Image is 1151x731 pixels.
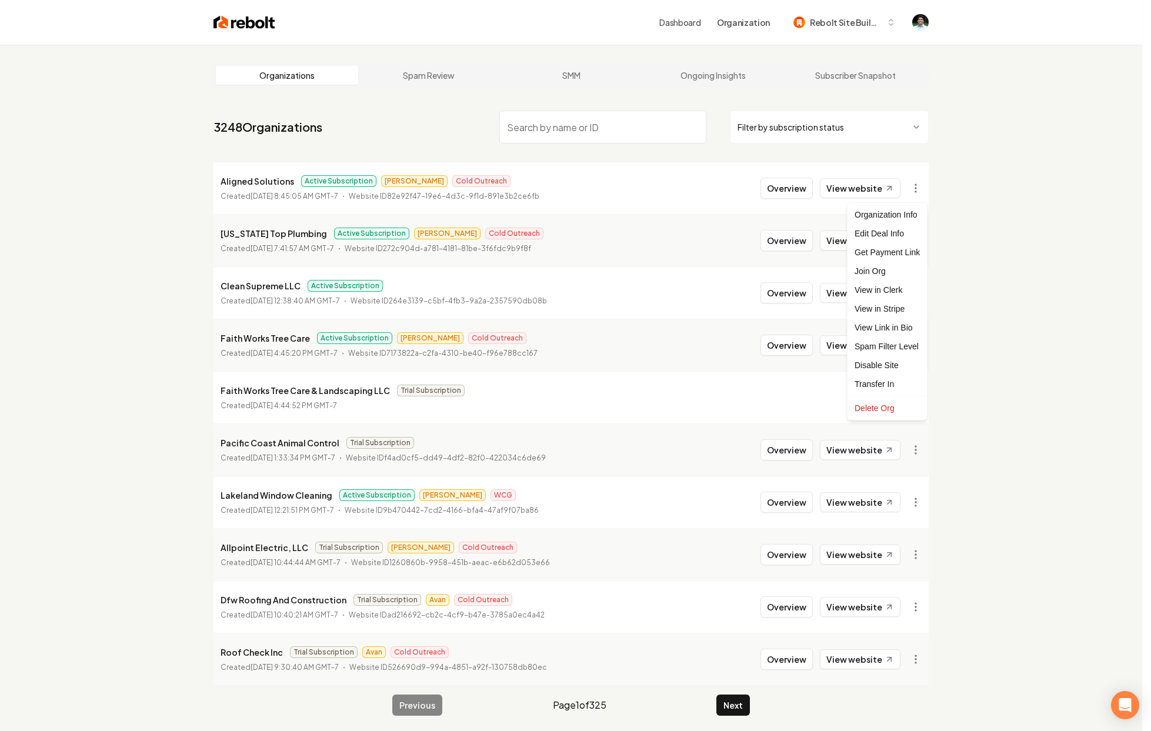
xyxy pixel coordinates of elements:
div: Transfer In [850,375,925,393]
div: Disable Site [850,356,925,375]
a: View in Clerk [850,281,925,299]
div: Get Payment Link [850,243,925,262]
div: Delete Org [850,399,925,418]
a: View in Stripe [850,299,925,318]
div: Join Org [850,262,925,281]
a: View Link in Bio [850,318,925,337]
div: Edit Deal Info [850,224,925,243]
div: Spam Filter Level [850,337,925,356]
div: Organization Info [850,205,925,224]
